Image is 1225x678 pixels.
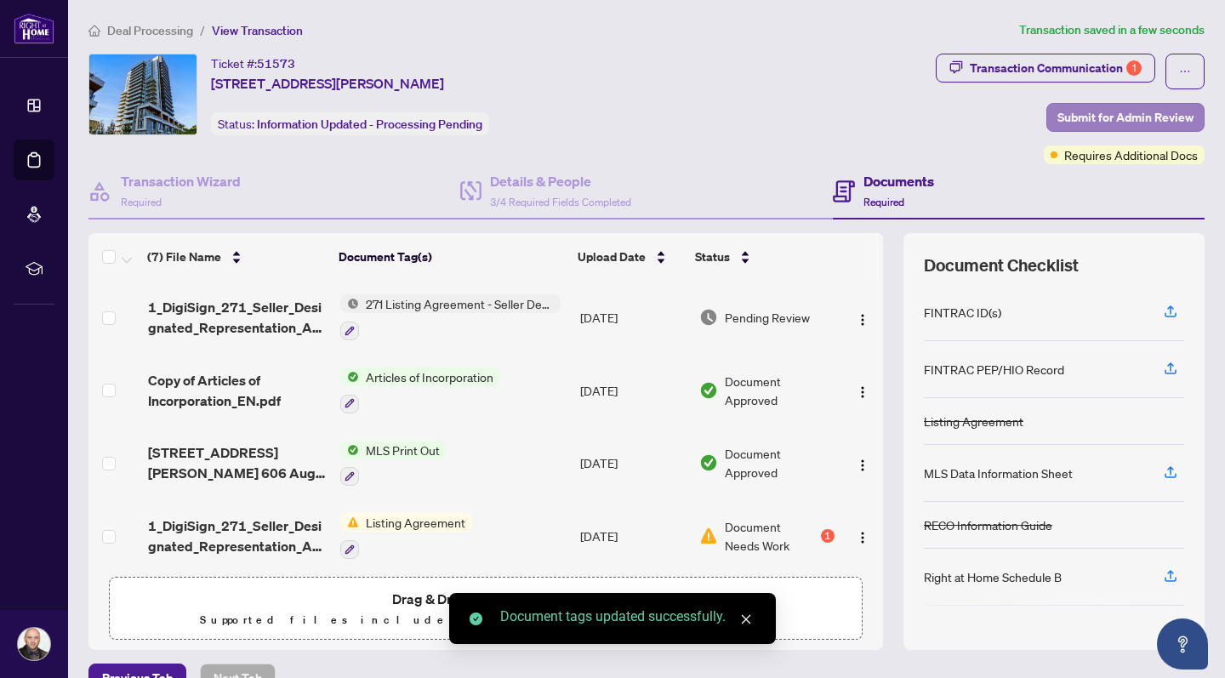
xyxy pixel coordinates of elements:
th: Document Tag(s) [332,233,571,281]
span: Document Approved [725,444,835,481]
span: Document Approved [725,372,835,409]
span: (7) File Name [147,248,221,266]
img: Status Icon [340,513,359,532]
button: Logo [849,304,876,331]
span: [STREET_ADDRESS][PERSON_NAME] 606 Aug 28_2025-09-04 13_14_22.pdf [148,442,327,483]
button: Logo [849,377,876,404]
span: Articles of Incorporation [359,367,500,386]
td: [DATE] [573,354,692,427]
a: Close [737,610,755,629]
button: Logo [849,449,876,476]
button: Status Icon271 Listing Agreement - Seller Designated Representation Agreement Authority to Offer ... [340,294,561,340]
h4: Documents [863,171,934,191]
div: RECO Information Guide [924,516,1052,534]
img: IMG-C12367765_1.jpg [89,54,197,134]
span: MLS Print Out [359,441,447,459]
button: Status IconMLS Print Out [340,441,447,487]
span: Document Checklist [924,254,1079,277]
td: [DATE] [573,281,692,354]
div: 1 [1126,60,1142,76]
span: Upload Date [578,248,646,266]
img: Logo [856,313,869,327]
span: 3/4 Required Fields Completed [490,196,631,208]
img: Logo [856,531,869,544]
span: ellipsis [1179,66,1191,77]
article: Transaction saved in a few seconds [1019,20,1205,40]
span: Deal Processing [107,23,193,38]
div: Right at Home Schedule B [924,567,1062,586]
button: Open asap [1157,618,1208,669]
span: Drag & Drop or [392,588,579,610]
div: Ticket #: [211,54,295,73]
span: Status [695,248,730,266]
button: Upload Forms [483,588,579,610]
div: Transaction Communication [970,54,1142,82]
span: close [740,613,752,625]
span: check-circle [470,612,482,625]
div: Status: [211,112,489,135]
th: Upload Date [571,233,689,281]
span: Document Needs Work [725,517,818,555]
img: Logo [856,459,869,472]
img: Status Icon [340,367,359,386]
img: Document Status [699,308,718,327]
button: Logo [849,522,876,550]
th: (7) File Name [140,233,332,281]
button: Submit for Admin Review [1046,103,1205,132]
img: Logo [856,385,869,399]
span: [STREET_ADDRESS][PERSON_NAME] [211,73,444,94]
span: Required [121,196,162,208]
div: FINTRAC ID(s) [924,303,1001,322]
span: Pending Review [725,308,810,327]
img: Profile Icon [18,628,50,660]
span: Drag & Drop orUpload FormsSupported files include .PDF, .JPG, .JPEG, .PNG under25MB [110,578,862,641]
span: Information Updated - Processing Pending [257,117,482,132]
span: Submit for Admin Review [1057,104,1194,131]
div: FINTRAC PEP/HIO Record [924,360,1064,379]
span: Listing Agreement [359,513,472,532]
span: Requires Additional Docs [1064,145,1198,164]
button: Status IconListing Agreement [340,513,472,559]
div: 1 [821,529,835,543]
div: Document tags updated successfully. [500,607,755,627]
span: 51573 [257,56,295,71]
img: logo [14,13,54,44]
button: Transaction Communication1 [936,54,1155,83]
span: 1_DigiSign_271_Seller_Designated_Representation_Agreement_Authority_to_Offer_for_Sale_-_PropTx-[P... [148,516,327,556]
span: Required [863,196,904,208]
div: Listing Agreement [924,412,1023,430]
h4: Details & People [490,171,631,191]
img: Document Status [699,527,718,545]
span: Copy of Articles of Incorporation_EN.pdf [148,370,327,411]
img: Document Status [699,381,718,400]
span: 1_DigiSign_271_Seller_Designated_Representation_Agreement_Authority_to_Offer_for_Sale_-_PropTx-[P... [148,297,327,338]
li: / [200,20,205,40]
span: View Transaction [212,23,303,38]
td: [DATE] [573,427,692,500]
span: home [88,25,100,37]
button: Status IconArticles of Incorporation [340,367,500,413]
p: Supported files include .PDF, .JPG, .JPEG, .PNG under 25 MB [120,610,852,630]
th: Status [688,233,836,281]
td: [DATE] [573,499,692,573]
img: Status Icon [340,294,359,313]
span: 271 Listing Agreement - Seller Designated Representation Agreement Authority to Offer for Sale [359,294,561,313]
img: Status Icon [340,441,359,459]
h4: Transaction Wizard [121,171,241,191]
img: Document Status [699,453,718,472]
div: MLS Data Information Sheet [924,464,1073,482]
